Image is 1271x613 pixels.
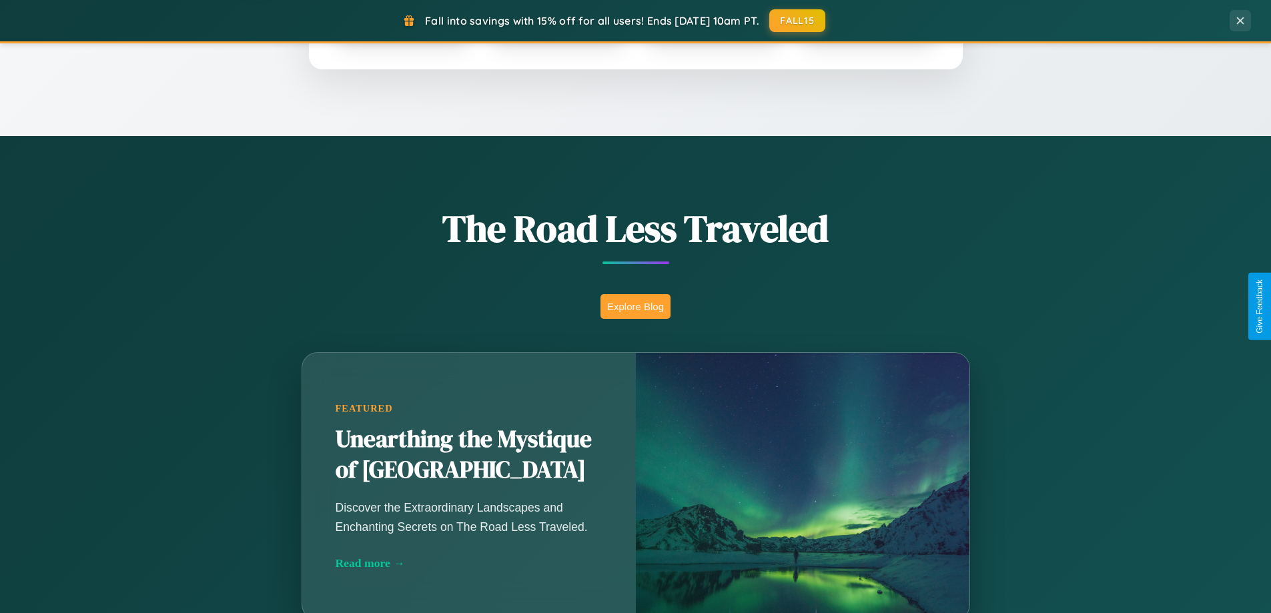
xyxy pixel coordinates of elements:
h1: The Road Less Traveled [236,203,1036,254]
button: Explore Blog [600,294,671,319]
h2: Unearthing the Mystique of [GEOGRAPHIC_DATA] [336,424,602,486]
div: Featured [336,403,602,414]
div: Give Feedback [1255,279,1264,334]
p: Discover the Extraordinary Landscapes and Enchanting Secrets on The Road Less Traveled. [336,498,602,536]
span: Fall into savings with 15% off for all users! Ends [DATE] 10am PT. [425,14,759,27]
div: Read more → [336,556,602,570]
button: FALL15 [769,9,825,32]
